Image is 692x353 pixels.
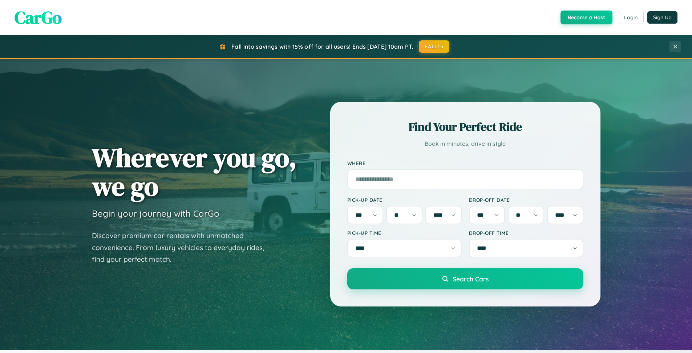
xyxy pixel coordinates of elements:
[419,40,449,53] button: FALL15
[453,275,489,283] span: Search Cars
[231,43,413,50] span: Fall into savings with 15% off for all users! Ends [DATE] 10am PT.
[469,197,583,203] label: Drop-off Date
[347,160,583,166] label: Where
[92,230,274,265] p: Discover premium car rentals with unmatched convenience. From luxury vehicles to everyday rides, ...
[92,208,219,219] h3: Begin your journey with CarGo
[347,268,583,289] button: Search Cars
[347,230,462,236] label: Pick-up Time
[347,139,583,149] p: Book in minutes, drive in style
[618,11,644,24] button: Login
[347,119,583,135] h2: Find Your Perfect Ride
[92,143,297,201] h1: Wherever you go, we go
[15,5,62,29] span: CarGo
[561,11,612,24] button: Become a Host
[647,11,677,24] button: Sign Up
[347,197,462,203] label: Pick-up Date
[469,230,583,236] label: Drop-off Time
